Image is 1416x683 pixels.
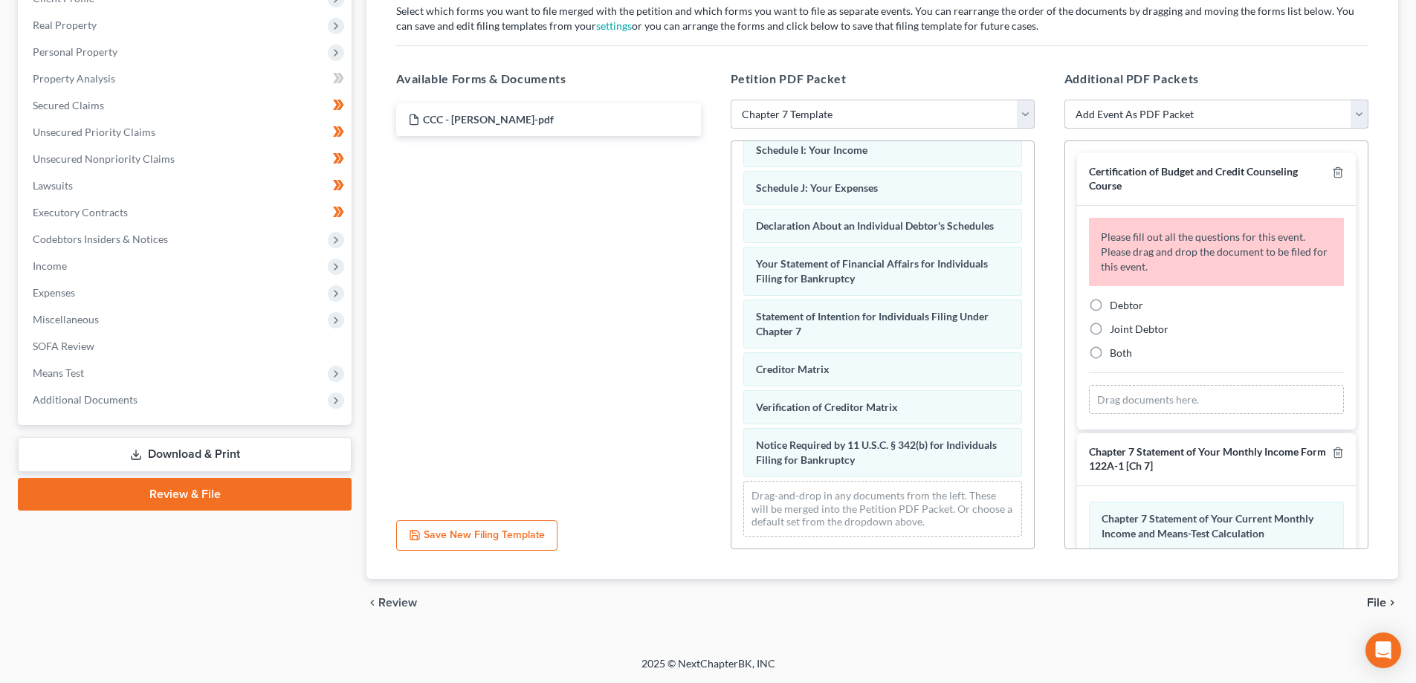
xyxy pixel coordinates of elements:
[1110,346,1132,359] span: Both
[1089,445,1326,472] span: Chapter 7 Statement of Your Monthly Income Form 122A-1 [Ch 7]
[33,366,84,379] span: Means Test
[33,179,73,192] span: Lawsuits
[33,45,117,58] span: Personal Property
[396,70,700,88] h5: Available Forms & Documents
[756,181,878,194] span: Schedule J: Your Expenses
[756,401,898,413] span: Verification of Creditor Matrix
[1102,512,1313,540] span: Chapter 7 Statement of Your Current Monthly Income and Means-Test Calculation
[1089,385,1344,415] div: Drag documents here.
[33,340,94,352] span: SOFA Review
[1110,323,1168,335] span: Joint Debtor
[21,172,352,199] a: Lawsuits
[756,219,994,232] span: Declaration About an Individual Debtor's Schedules
[756,143,867,156] span: Schedule I: Your Income
[756,310,989,337] span: Statement of Intention for Individuals Filing Under Chapter 7
[33,99,104,111] span: Secured Claims
[33,206,128,219] span: Executory Contracts
[21,92,352,119] a: Secured Claims
[756,438,997,466] span: Notice Required by 11 U.S.C. § 342(b) for Individuals Filing for Bankruptcy
[18,478,352,511] a: Review & File
[21,146,352,172] a: Unsecured Nonpriority Claims
[366,597,378,609] i: chevron_left
[21,119,352,146] a: Unsecured Priority Claims
[1386,597,1398,609] i: chevron_right
[33,259,67,272] span: Income
[21,65,352,92] a: Property Analysis
[33,233,168,245] span: Codebtors Insiders & Notices
[396,4,1368,33] p: Select which forms you want to file merged with the petition and which forms you want to file as ...
[756,257,988,285] span: Your Statement of Financial Affairs for Individuals Filing for Bankruptcy
[743,481,1022,537] div: Drag-and-drop in any documents from the left. These will be merged into the Petition PDF Packet. ...
[1367,597,1386,609] span: File
[285,656,1132,683] div: 2025 © NextChapterBK, INC
[731,71,847,85] span: Petition PDF Packet
[366,597,432,609] button: chevron_left Review
[1365,632,1401,668] div: Open Intercom Messenger
[33,393,138,406] span: Additional Documents
[378,597,417,609] span: Review
[1101,245,1328,273] span: Please drag and drop the document to be filed for this event.
[1089,165,1298,192] span: Certification of Budget and Credit Counseling Course
[1101,230,1305,243] span: Please fill out all the questions for this event.
[21,333,352,360] a: SOFA Review
[33,19,97,31] span: Real Property
[33,286,75,299] span: Expenses
[33,313,99,326] span: Miscellaneous
[396,520,557,551] button: Save New Filing Template
[21,199,352,226] a: Executory Contracts
[596,19,632,32] a: settings
[1064,70,1368,88] h5: Additional PDF Packets
[33,126,155,138] span: Unsecured Priority Claims
[423,113,554,126] span: CCC - [PERSON_NAME]-pdf
[33,152,175,165] span: Unsecured Nonpriority Claims
[33,72,115,85] span: Property Analysis
[1110,299,1143,311] span: Debtor
[756,363,830,375] span: Creditor Matrix
[18,437,352,472] a: Download & Print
